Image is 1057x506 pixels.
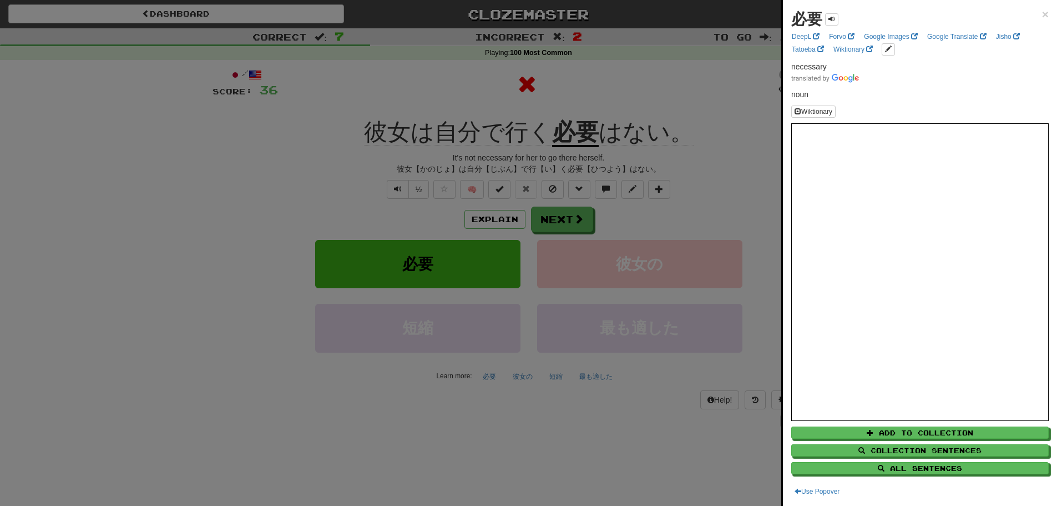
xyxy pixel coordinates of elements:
strong: 必要 [791,11,822,28]
img: Color short [791,74,859,83]
button: edit links [882,43,895,56]
button: Close [1042,8,1049,20]
a: Jisho [993,31,1023,43]
a: Forvo [826,31,858,43]
a: Google Translate [924,31,990,43]
button: Collection Sentences [791,444,1049,457]
p: noun [791,89,1049,100]
span: × [1042,8,1049,21]
button: Wiktionary [791,106,836,118]
button: Add to Collection [791,427,1049,439]
span: necessary [791,62,827,71]
a: Google Images [861,31,921,43]
a: Wiktionary [830,43,876,56]
button: All Sentences [791,462,1049,474]
button: Use Popover [791,485,843,498]
a: Tatoeba [788,43,827,56]
a: DeepL [788,31,823,43]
